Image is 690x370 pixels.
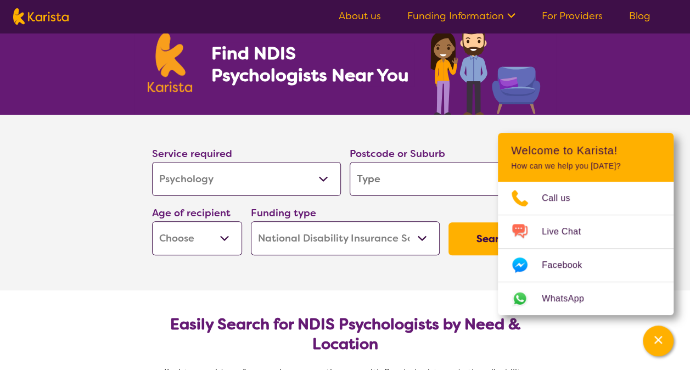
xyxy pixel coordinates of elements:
[211,42,414,86] h1: Find NDIS Psychologists Near You
[339,9,381,23] a: About us
[542,9,603,23] a: For Providers
[148,33,193,92] img: Karista logo
[251,206,316,220] label: Funding type
[152,147,232,160] label: Service required
[427,19,543,115] img: psychology
[498,282,674,315] a: Web link opens in a new tab.
[542,290,597,307] span: WhatsApp
[407,9,515,23] a: Funding Information
[498,182,674,315] ul: Choose channel
[511,144,660,157] h2: Welcome to Karista!
[350,147,445,160] label: Postcode or Suburb
[13,8,69,25] img: Karista logo
[629,9,650,23] a: Blog
[542,257,595,273] span: Facebook
[350,162,538,196] input: Type
[498,133,674,315] div: Channel Menu
[542,190,584,206] span: Call us
[161,315,530,354] h2: Easily Search for NDIS Psychologists by Need & Location
[448,222,538,255] button: Search
[511,161,660,171] p: How can we help you [DATE]?
[152,206,231,220] label: Age of recipient
[643,326,674,356] button: Channel Menu
[542,223,594,240] span: Live Chat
